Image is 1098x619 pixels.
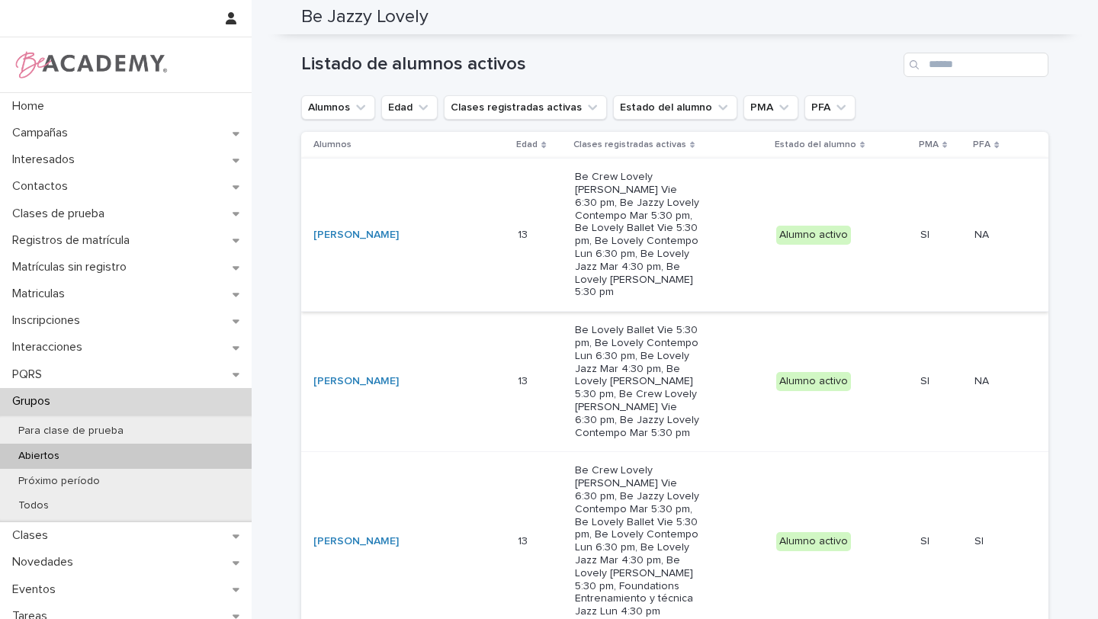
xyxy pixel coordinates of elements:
[518,226,531,242] p: 13
[6,287,77,301] p: Matriculas
[613,95,737,120] button: Estado del alumno
[6,555,85,569] p: Novedades
[974,372,992,388] p: NA
[516,136,538,153] p: Edad
[301,95,375,120] button: Alumnos
[6,126,80,140] p: Campañas
[743,95,798,120] button: PMA
[6,528,60,543] p: Clases
[6,313,92,328] p: Inscripciones
[6,99,56,114] p: Home
[6,499,61,512] p: Todos
[904,53,1048,77] input: Search
[444,95,607,120] button: Clases registradas activas
[6,582,68,597] p: Eventos
[920,532,933,548] p: SI
[12,50,169,80] img: WPrjXfSUmiLcdUfaYY4Q
[920,226,933,242] p: SI
[301,159,1048,312] tr: [PERSON_NAME] 1313 Be Crew Lovely [PERSON_NAME] Vie 6:30 pm, Be Jazzy Lovely Contempo Mar 5:30 pm...
[6,450,72,463] p: Abiertos
[313,229,399,242] a: [PERSON_NAME]
[301,312,1048,452] tr: [PERSON_NAME] 1313 Be Lovely Ballet Vie 5:30 pm, Be Lovely Contempo Lun 6:30 pm, Be Lovely Jazz M...
[6,233,142,248] p: Registros de matrícula
[974,226,992,242] p: NA
[6,152,87,167] p: Interesados
[804,95,856,120] button: PFA
[776,226,851,245] div: Alumno activo
[518,532,531,548] p: 13
[920,372,933,388] p: SI
[776,372,851,391] div: Alumno activo
[575,171,702,299] p: Be Crew Lovely [PERSON_NAME] Vie 6:30 pm, Be Jazzy Lovely Contempo Mar 5:30 pm, Be Lovely Ballet ...
[6,394,63,409] p: Grupos
[973,136,990,153] p: PFA
[6,425,136,438] p: Para clase de prueba
[6,367,54,382] p: PQRS
[301,6,429,28] h2: Be Jazzy Lovely
[381,95,438,120] button: Edad
[301,53,897,75] h1: Listado de alumnos activos
[518,372,531,388] p: 13
[6,340,95,354] p: Interacciones
[6,207,117,221] p: Clases de prueba
[919,136,939,153] p: PMA
[6,179,80,194] p: Contactos
[6,475,112,488] p: Próximo período
[313,535,399,548] a: [PERSON_NAME]
[313,136,352,153] p: Alumnos
[776,532,851,551] div: Alumno activo
[573,136,686,153] p: Clases registradas activas
[575,464,702,618] p: Be Crew Lovely [PERSON_NAME] Vie 6:30 pm, Be Jazzy Lovely Contempo Mar 5:30 pm, Be Lovely Ballet ...
[775,136,856,153] p: Estado del alumno
[974,532,987,548] p: SI
[313,375,399,388] a: [PERSON_NAME]
[575,324,702,439] p: Be Lovely Ballet Vie 5:30 pm, Be Lovely Contempo Lun 6:30 pm, Be Lovely Jazz Mar 4:30 pm, Be Love...
[6,260,139,274] p: Matrículas sin registro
